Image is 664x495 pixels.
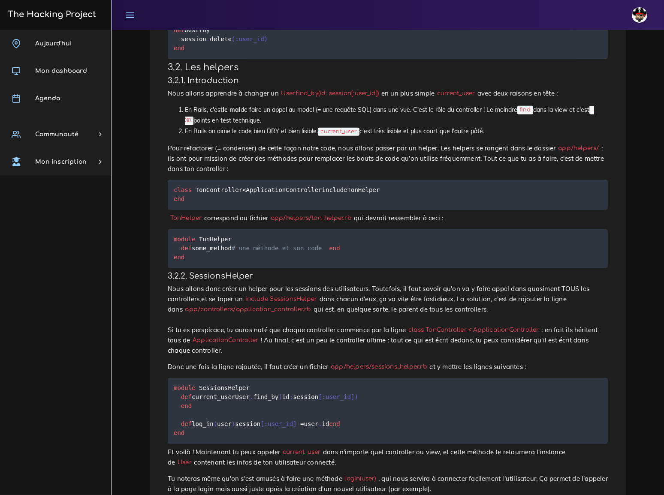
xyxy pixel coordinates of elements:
code: app/controllers/application_controller.rb [183,305,314,314]
span: end [329,421,340,428]
span: [ [318,394,322,401]
h4: 3.2.2. SessionsHelper [168,271,608,281]
span: . [250,394,253,401]
span: end [174,45,184,52]
code: app/helpers/ [556,144,602,153]
code: login(user) [342,474,378,483]
span: . [206,36,210,43]
p: Donc une fois la ligne rajoutée, il faut créer un fichier et y mettre les lignes suivantes : [168,362,608,372]
span: Aujourd'hui [35,40,72,47]
span: SessionsHelper [199,385,250,392]
span: TonHelper [347,187,380,194]
code: current_user [318,128,359,136]
p: Nous allons donc créer un helper pour les sessions des utilisateurs. Toutefois, il faut savoir qu... [168,284,608,356]
code: TonHelper [168,214,204,223]
span: Agenda [35,95,60,102]
span: ( [232,36,235,43]
strong: le mal [223,106,241,114]
span: ) [232,421,235,428]
code: current_user [280,448,323,457]
code: some_method [174,235,340,262]
span: # une méthode et son code [232,245,322,252]
code: app/helpers/ton_helper.rb [268,214,354,223]
span: = [300,421,304,428]
h3: 3.2. Les helpers [168,62,608,73]
p: Pour refactorer (= condenser) de cette façon notre code, nous allons passer par un helper. Les he... [168,143,608,174]
span: :user_id [235,36,264,43]
code: find [517,106,533,114]
span: Mon dashboard [35,68,87,74]
span: ] [351,394,354,401]
span: . [318,421,322,428]
span: end [329,245,340,252]
code: current_user [435,89,477,98]
code: destroy session delete [174,26,268,53]
code: ApplicationController [190,336,260,345]
span: [ [260,421,264,428]
code: User.find_by(id: session[:user_id]) [279,89,381,98]
span: end [181,403,192,410]
span: def [181,421,192,428]
span: end [174,430,184,437]
span: ) [264,36,268,43]
h3: The Hacking Project [5,10,96,19]
code: current_user find_by id session log_in user session user id [174,384,358,438]
code: < include [174,186,380,204]
p: Et voilà ! Maintenant tu peux appeler dans n'importe quel controller ou view, et cette méthode te... [168,447,608,468]
span: TonController [196,187,243,194]
span: end [174,254,184,261]
span: User [235,394,250,401]
span: class [174,187,192,194]
li: En Rails on aime le code bien DRY et bien lisible. c'est très lisible et plus court que l'autre p... [185,126,608,137]
code: User [175,458,194,467]
span: ] [293,421,296,428]
span: ApplicationController [246,187,322,194]
span: : [290,394,293,401]
span: module [174,385,196,392]
img: avatar [632,7,647,23]
span: end [174,196,184,203]
span: :user_id [264,421,293,428]
span: def [174,27,184,34]
span: Mon inscription [35,159,87,165]
p: Nous allons apprendre à changer un en un plus simple avec deux raisons en tête : [168,88,608,99]
li: En Rails, c'est de faire un appel au model (= une requête SQL) dans une vue. C'est le rôle du con... [185,105,608,126]
code: app/helpers/sessions_helper.rb [328,363,429,372]
h4: 3.2.1. Introduction [168,76,608,85]
p: Tu noteras même qu'on s'est amusés à faire une méthode , qui nous servira à connecter facilement ... [168,474,608,494]
span: Communauté [35,131,78,138]
span: module [174,236,196,243]
span: ) [355,394,358,401]
code: include SessionsHelper [243,295,320,304]
span: :user_id [322,394,351,401]
code: class TonController < ApplicationController [406,326,542,335]
span: ( [278,394,282,401]
span: def [181,245,192,252]
span: def [181,394,192,401]
span: ( [214,421,217,428]
p: correspond au fichier qui devrait ressembler à ceci : [168,213,608,223]
span: TonHelper [199,236,232,243]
